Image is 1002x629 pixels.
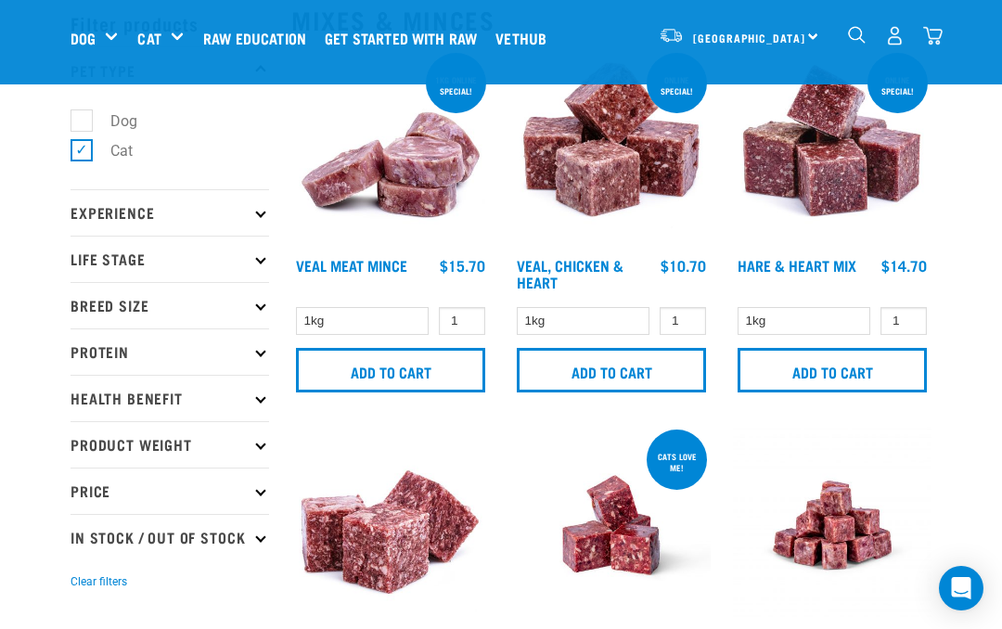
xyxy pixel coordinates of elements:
span: [GEOGRAPHIC_DATA] [693,34,805,41]
label: Cat [81,139,140,162]
p: Life Stage [71,236,269,282]
input: 1 [660,307,706,336]
img: home-icon@2x.png [923,26,943,45]
p: In Stock / Out Of Stock [71,514,269,560]
p: Breed Size [71,282,269,328]
a: Veal Meat Mince [296,261,407,269]
img: user.png [885,26,905,45]
a: Raw Education [199,1,320,75]
p: Experience [71,189,269,236]
div: 1kg online special! [426,66,486,105]
a: Hare & Heart Mix [738,261,856,269]
div: $14.70 [881,257,927,274]
a: Dog [71,27,96,49]
p: Protein [71,328,269,375]
p: Health Benefit [71,375,269,421]
label: Dog [81,109,145,133]
img: van-moving.png [659,27,684,44]
div: ONLINE SPECIAL! [867,66,928,105]
img: Raw Essentials 2024 July2572 Beef Wallaby Heart [512,426,711,624]
img: Pile Of Cubed Hare Heart For Pets [733,49,931,248]
input: 1 [439,307,485,336]
a: Get started with Raw [320,1,491,75]
button: Clear filters [71,573,127,590]
a: Vethub [491,1,560,75]
img: 1124 Lamb Chicken Heart Mix 01 [291,426,490,624]
div: ONLINE SPECIAL! [647,66,707,105]
div: $15.70 [440,257,485,274]
input: Add to cart [738,348,927,392]
img: Chicken Rabbit Heart 1609 [733,426,931,624]
input: Add to cart [517,348,706,392]
img: home-icon-1@2x.png [848,26,866,44]
input: 1 [880,307,927,336]
div: $10.70 [661,257,706,274]
div: Cats love me! [647,443,707,481]
img: 1137 Veal Chicken Heart Mix 01 [512,49,711,248]
img: 1160 Veal Meat Mince Medallions 01 [291,49,490,248]
a: Veal, Chicken & Heart [517,261,623,286]
div: Open Intercom Messenger [939,566,983,610]
p: Price [71,468,269,514]
a: Cat [137,27,161,49]
input: Add to cart [296,348,485,392]
p: Product Weight [71,421,269,468]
